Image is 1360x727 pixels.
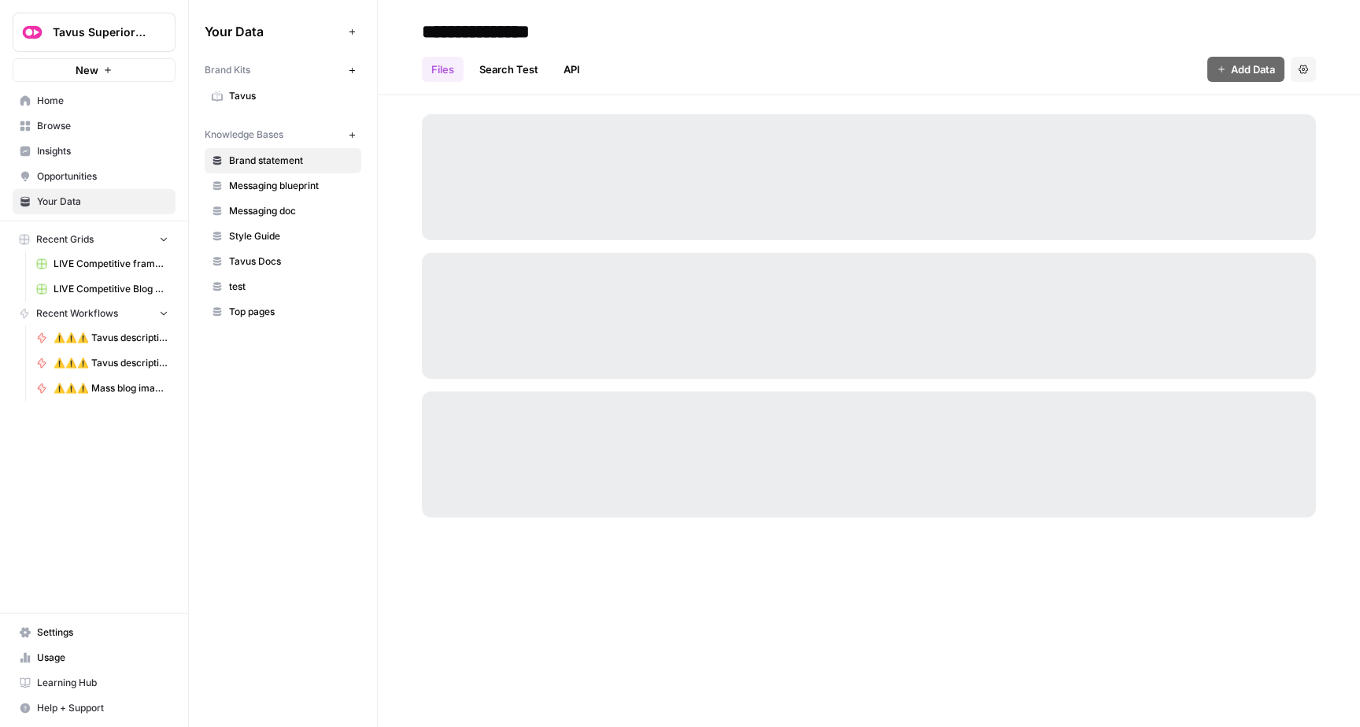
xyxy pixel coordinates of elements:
[229,229,354,243] span: Style Guide
[29,276,176,302] a: LIVE Competitive Blog Writer Grid
[205,224,361,249] a: Style Guide
[29,251,176,276] a: LIVE Competitive framed blog writer v6 Grid (1)
[37,195,168,209] span: Your Data
[1231,61,1275,77] span: Add Data
[1207,57,1284,82] button: Add Data
[13,113,176,139] a: Browse
[54,331,168,345] span: ⚠️⚠️⚠️ Tavus description updater (ACTIVE)
[205,22,342,41] span: Your Data
[13,13,176,52] button: Workspace: Tavus Superiority
[13,58,176,82] button: New
[37,625,168,640] span: Settings
[229,204,354,218] span: Messaging doc
[29,351,176,376] a: ⚠️⚠️⚠️ Tavus description updater WIP
[54,257,168,271] span: LIVE Competitive framed blog writer v6 Grid (1)
[37,119,168,133] span: Browse
[13,164,176,189] a: Opportunities
[13,695,176,721] button: Help + Support
[37,169,168,184] span: Opportunities
[76,62,98,78] span: New
[54,381,168,395] span: ⚠️⚠️⚠️ Mass blog image updater
[29,376,176,401] a: ⚠️⚠️⚠️ Mass blog image updater
[229,179,354,193] span: Messaging blueprint
[205,173,361,198] a: Messaging blueprint
[229,280,354,294] span: test
[205,128,283,142] span: Knowledge Bases
[36,306,118,321] span: Recent Workflows
[53,24,148,40] span: Tavus Superiority
[13,88,176,113] a: Home
[13,228,176,251] button: Recent Grids
[37,651,168,665] span: Usage
[37,144,168,158] span: Insights
[54,282,168,296] span: LIVE Competitive Blog Writer Grid
[554,57,589,82] a: API
[205,198,361,224] a: Messaging doc
[205,249,361,274] a: Tavus Docs
[229,89,354,103] span: Tavus
[13,139,176,164] a: Insights
[36,232,94,247] span: Recent Grids
[54,356,168,370] span: ⚠️⚠️⚠️ Tavus description updater WIP
[229,254,354,269] span: Tavus Docs
[205,63,250,77] span: Brand Kits
[13,302,176,325] button: Recent Workflows
[205,148,361,173] a: Brand statement
[422,57,464,82] a: Files
[18,18,46,46] img: Tavus Superiority Logo
[205,83,361,109] a: Tavus
[29,325,176,351] a: ⚠️⚠️⚠️ Tavus description updater (ACTIVE)
[37,676,168,690] span: Learning Hub
[13,645,176,670] a: Usage
[205,299,361,325] a: Top pages
[229,305,354,319] span: Top pages
[37,701,168,715] span: Help + Support
[37,94,168,108] span: Home
[13,620,176,645] a: Settings
[229,154,354,168] span: Brand statement
[470,57,548,82] a: Search Test
[13,189,176,214] a: Your Data
[13,670,176,695] a: Learning Hub
[205,274,361,299] a: test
